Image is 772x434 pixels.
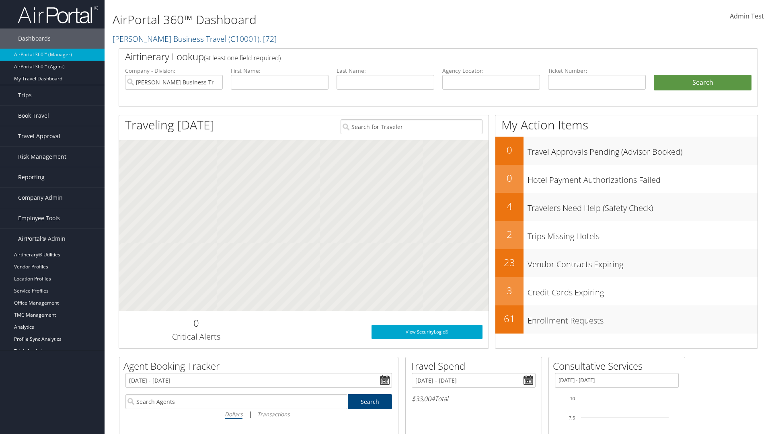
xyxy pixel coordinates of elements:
[125,117,214,133] h1: Traveling [DATE]
[225,410,242,418] i: Dollars
[495,193,758,221] a: 4Travelers Need Help (Safety Check)
[495,221,758,249] a: 2Trips Missing Hotels
[18,208,60,228] span: Employee Tools
[654,75,751,91] button: Search
[528,170,758,186] h3: Hotel Payment Authorizations Failed
[495,284,524,297] h2: 3
[528,283,758,298] h3: Credit Cards Expiring
[341,119,482,134] input: Search for Traveler
[125,316,267,330] h2: 0
[495,137,758,165] a: 0Travel Approvals Pending (Advisor Booked)
[125,67,223,75] label: Company - Division:
[548,67,646,75] label: Ticket Number:
[495,249,758,277] a: 23Vendor Contracts Expiring
[495,227,524,241] h2: 2
[495,171,524,185] h2: 0
[348,394,392,409] a: Search
[123,359,398,373] h2: Agent Booking Tracker
[528,199,758,214] h3: Travelers Need Help (Safety Check)
[528,142,758,158] h3: Travel Approvals Pending (Advisor Booked)
[495,312,524,325] h2: 61
[442,67,540,75] label: Agency Locator:
[204,53,281,62] span: (at least one field required)
[495,117,758,133] h1: My Action Items
[18,188,63,208] span: Company Admin
[412,394,435,403] span: $33,004
[259,33,277,44] span: , [ 72 ]
[125,394,347,409] input: Search Agents
[495,256,524,269] h2: 23
[125,331,267,342] h3: Critical Alerts
[228,33,259,44] span: ( C10001 )
[231,67,329,75] label: First Name:
[18,147,66,167] span: Risk Management
[412,394,536,403] h6: Total
[495,165,758,193] a: 0Hotel Payment Authorizations Failed
[125,409,392,419] div: |
[570,396,575,401] tspan: 10
[495,277,758,305] a: 3Credit Cards Expiring
[528,227,758,242] h3: Trips Missing Hotels
[257,410,289,418] i: Transactions
[372,325,482,339] a: View SecurityLogic®
[18,106,49,126] span: Book Travel
[18,167,45,187] span: Reporting
[18,29,51,49] span: Dashboards
[495,199,524,213] h2: 4
[730,12,764,20] span: Admin Test
[528,311,758,326] h3: Enrollment Requests
[528,255,758,270] h3: Vendor Contracts Expiring
[410,359,542,373] h2: Travel Spend
[113,33,277,44] a: [PERSON_NAME] Business Travel
[113,11,547,28] h1: AirPortal 360™ Dashboard
[553,359,685,373] h2: Consultative Services
[569,416,575,420] tspan: 7.5
[125,50,698,63] h2: Airtinerary Lookup
[18,85,32,105] span: Trips
[730,4,764,29] a: Admin Test
[495,305,758,334] a: 61Enrollment Requests
[18,229,66,249] span: AirPortal® Admin
[18,126,60,146] span: Travel Approval
[18,5,98,24] img: airportal-logo.png
[495,143,524,157] h2: 0
[337,67,434,75] label: Last Name:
